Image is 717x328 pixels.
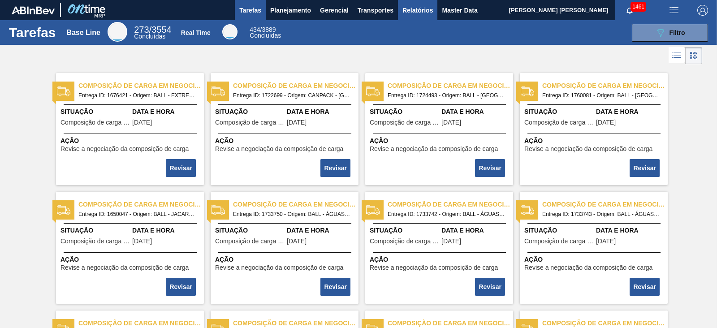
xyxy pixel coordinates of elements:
[542,209,661,219] span: Entrega ID: 1733743 - Origem: BALL - ÁGUAS CLARAS (SC) - Destino: BR07
[402,5,433,16] span: Relatórios
[358,5,393,16] span: Transportes
[167,277,197,297] div: Completar tarefa: 30390010
[524,107,594,117] span: Situação
[596,107,665,117] span: Data e Hora
[596,238,616,245] span: 06/04/2025,
[250,26,260,33] span: 434
[615,4,644,17] button: Notificações
[366,85,380,98] img: status
[233,319,358,328] span: Composição de carga em negociação
[388,209,506,219] span: Entrega ID: 1733742 - Origem: BALL - ÁGUAS CLARAS (SC) - Destino: BR07
[166,159,196,177] button: Revisar
[370,146,498,152] span: Revise a negociação da composição de carga
[524,119,594,126] span: Composição de carga em negociação
[78,91,197,100] span: Entrega ID: 1676421 - Origem: BALL - EXTREMA (MG) 24 - Destino: BR23
[442,5,477,16] span: Master Data
[134,33,165,40] span: Concluídas
[388,319,513,328] span: Composição de carga em negociação
[132,238,152,245] span: 12/12/2024,
[270,5,311,16] span: Planejamento
[212,203,225,217] img: status
[630,159,660,177] button: Revisar
[287,238,307,245] span: 06/04/2025,
[596,119,616,126] span: 17/05/2025,
[134,25,171,35] span: / 3554
[366,203,380,217] img: status
[524,226,594,235] span: Situação
[215,264,343,271] span: Revise a negociação da composição de carga
[60,107,130,117] span: Situação
[542,319,668,328] span: Composição de carga em negociação
[60,238,130,245] span: Composição de carga em negociação
[250,27,281,39] div: Real Time
[215,119,285,126] span: Composição de carga em negociação
[321,277,351,297] div: Completar tarefa: 30390018
[166,278,196,296] button: Revisar
[215,146,343,152] span: Revise a negociação da composição de carga
[78,209,197,219] span: Entrega ID: 1650047 - Origem: BALL - JACAREÍ (SP) - Destino: BR10
[108,22,127,42] div: Base Line
[250,26,276,33] span: / 3889
[212,85,225,98] img: status
[370,119,439,126] span: Composição de carga em negociação
[542,81,668,91] span: Composição de carga em negociação
[524,238,594,245] span: Composição de carga em negociação
[132,119,152,126] span: 12/01/2025,
[370,238,439,245] span: Composição de carga em negociação
[524,136,665,146] span: Ação
[631,277,661,297] div: Completar tarefa: 30390020
[669,5,679,16] img: userActions
[215,136,356,146] span: Ação
[542,91,661,100] span: Entrega ID: 1760081 - Origem: BALL - TRÊS RIOS (RJ) - Destino: BR13
[631,2,646,12] span: 1461
[60,255,202,264] span: Ação
[321,158,351,178] div: Completar tarefa: 30389885
[60,119,130,126] span: Composição de carga em negociação
[441,107,511,117] span: Data e Hora
[78,81,204,91] span: Composição de carga em negociação
[370,107,439,117] span: Situação
[370,255,511,264] span: Ação
[669,47,685,64] div: Visão em Lista
[441,226,511,235] span: Data e Hora
[521,85,534,98] img: status
[475,278,505,296] button: Revisar
[66,29,100,37] div: Base Line
[441,238,461,245] span: 06/04/2025,
[524,264,652,271] span: Revise a negociação da composição de carga
[215,255,356,264] span: Ação
[370,136,511,146] span: Ação
[250,32,281,39] span: Concluídas
[167,158,197,178] div: Completar tarefa: 30389871
[215,226,285,235] span: Situação
[57,203,70,217] img: status
[697,5,708,16] img: Logout
[476,277,506,297] div: Completar tarefa: 30390019
[132,107,202,117] span: Data e Hora
[57,85,70,98] img: status
[632,24,708,42] button: Filtro
[134,26,171,39] div: Base Line
[521,203,534,217] img: status
[60,226,130,235] span: Situação
[12,6,55,14] img: TNhmsLtSVTkK8tSr43FrP2fwEKptu5GPRR3wAAAABJRU5ErkJggg==
[631,158,661,178] div: Completar tarefa: 30389892
[388,200,513,209] span: Composição de carga em negociação
[320,159,350,177] button: Revisar
[320,5,349,16] span: Gerencial
[239,5,261,16] span: Tarefas
[9,27,56,38] h1: Tarefas
[78,200,204,209] span: Composição de carga em negociação
[524,146,652,152] span: Revise a negociação da composição de carga
[320,278,350,296] button: Revisar
[60,136,202,146] span: Ação
[287,119,307,126] span: 22/03/2025,
[669,29,685,36] span: Filtro
[287,107,356,117] span: Data e Hora
[630,278,660,296] button: Revisar
[233,209,351,219] span: Entrega ID: 1733750 - Origem: BALL - ÁGUAS CLARAS (SC) - Destino: BR07
[287,226,356,235] span: Data e Hora
[132,226,202,235] span: Data e Hora
[233,200,358,209] span: Composição de carga em negociação
[78,319,204,328] span: Composição de carga em negociação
